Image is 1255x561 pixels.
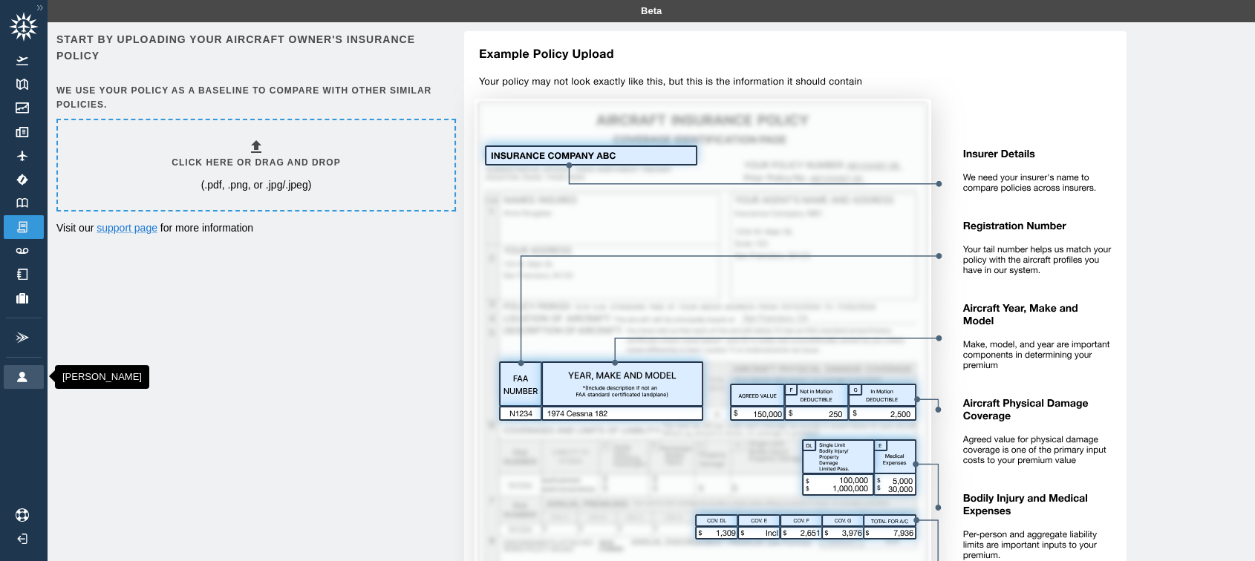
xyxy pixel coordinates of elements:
[97,222,157,234] a: support page
[56,84,453,112] h6: We use your policy as a baseline to compare with other similar policies.
[56,220,453,235] p: Visit our for more information
[172,156,340,170] h6: Click here or drag and drop
[56,31,453,65] h6: Start by uploading your aircraft owner's insurance policy
[201,177,312,192] p: (.pdf, .png, or .jpg/.jpeg)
